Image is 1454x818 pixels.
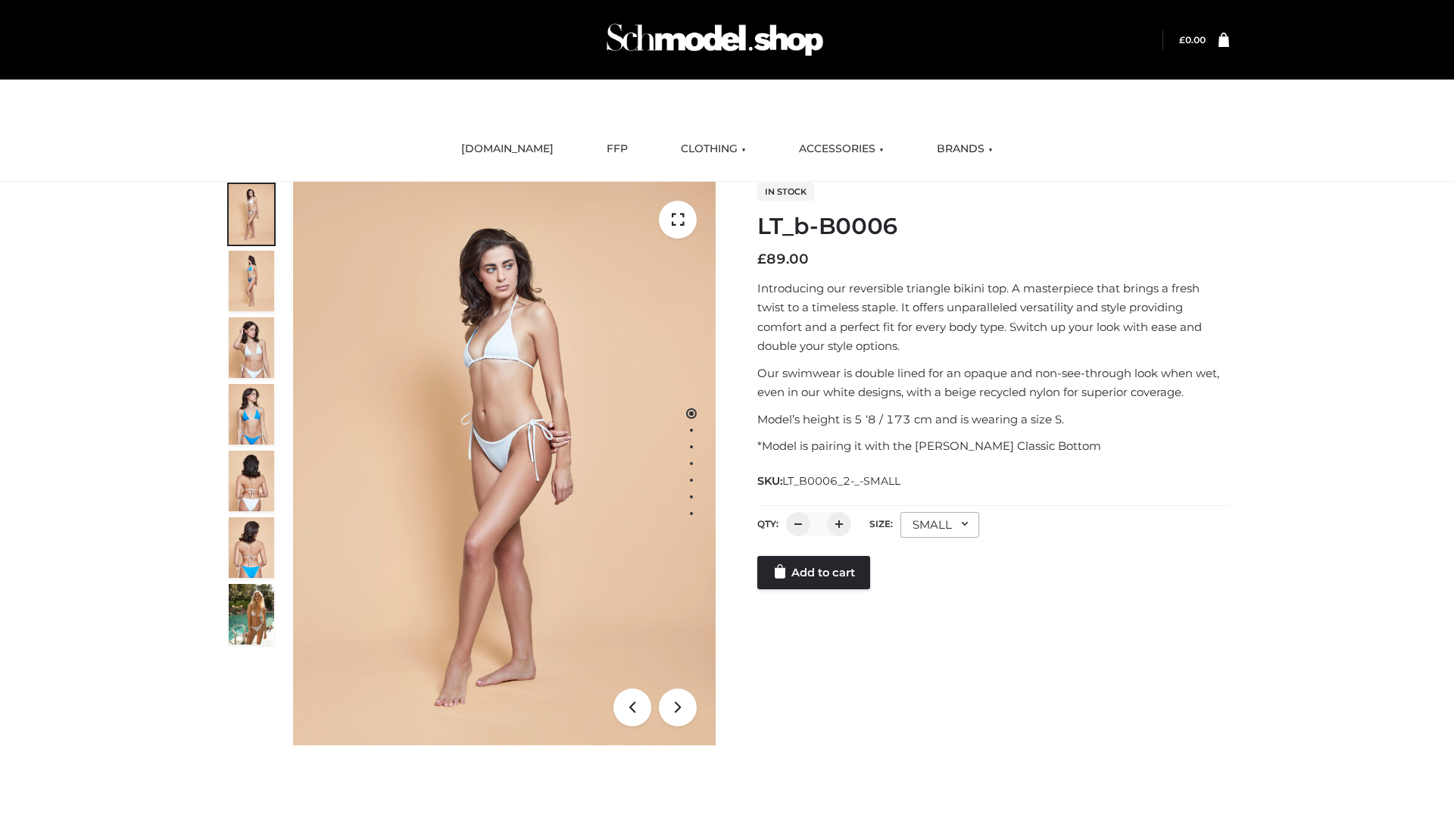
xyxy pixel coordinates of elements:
h1: LT_b-B0006 [757,213,1229,240]
img: ArielClassicBikiniTop_CloudNine_AzureSky_OW114ECO_8-scaled.jpg [229,517,274,578]
span: £ [1179,34,1185,45]
img: ArielClassicBikiniTop_CloudNine_AzureSky_OW114ECO_7-scaled.jpg [229,451,274,511]
img: Schmodel Admin 964 [601,10,828,70]
img: Arieltop_CloudNine_AzureSky2.jpg [229,584,274,645]
a: £0.00 [1179,34,1206,45]
a: ACCESSORIES [788,133,895,166]
a: [DOMAIN_NAME] [450,133,565,166]
a: BRANDS [925,133,1004,166]
a: FFP [595,133,639,166]
a: CLOTHING [669,133,757,166]
p: Introducing our reversible triangle bikini top. A masterpiece that brings a fresh twist to a time... [757,279,1229,356]
p: Our swimwear is double lined for an opaque and non-see-through look when wet, even in our white d... [757,364,1229,402]
bdi: 0.00 [1179,34,1206,45]
img: ArielClassicBikiniTop_CloudNine_AzureSky_OW114ECO_4-scaled.jpg [229,384,274,445]
img: ArielClassicBikiniTop_CloudNine_AzureSky_OW114ECO_2-scaled.jpg [229,251,274,311]
bdi: 89.00 [757,251,809,267]
label: QTY: [757,518,778,529]
p: *Model is pairing it with the [PERSON_NAME] Classic Bottom [757,436,1229,456]
span: £ [757,251,766,267]
p: Model’s height is 5 ‘8 / 173 cm and is wearing a size S. [757,410,1229,429]
span: LT_B0006_2-_-SMALL [782,474,900,488]
img: ArielClassicBikiniTop_CloudNine_AzureSky_OW114ECO_3-scaled.jpg [229,317,274,378]
span: SKU: [757,472,902,490]
img: ArielClassicBikiniTop_CloudNine_AzureSky_OW114ECO_1 [293,182,716,745]
label: Size: [869,518,893,529]
span: In stock [757,183,814,201]
div: SMALL [900,512,979,538]
a: Add to cart [757,556,870,589]
img: ArielClassicBikiniTop_CloudNine_AzureSky_OW114ECO_1-scaled.jpg [229,184,274,245]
